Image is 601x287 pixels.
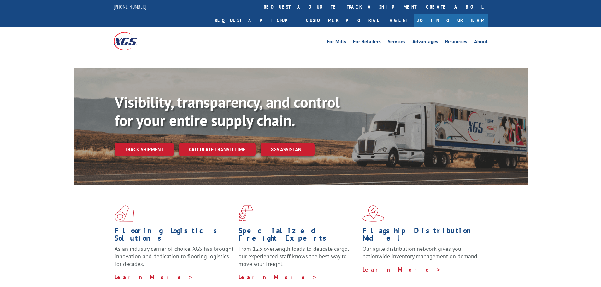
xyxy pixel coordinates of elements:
[383,14,414,27] a: Agent
[388,39,405,46] a: Services
[353,39,381,46] a: For Retailers
[412,39,438,46] a: Advantages
[114,3,146,10] a: [PHONE_NUMBER]
[445,39,467,46] a: Resources
[115,143,174,156] a: Track shipment
[239,245,358,273] p: From 123 overlength loads to delicate cargo, our experienced staff knows the best way to move you...
[115,205,134,222] img: xgs-icon-total-supply-chain-intelligence-red
[210,14,301,27] a: Request a pickup
[115,245,233,267] span: As an industry carrier of choice, XGS has brought innovation and dedication to flooring logistics...
[362,205,384,222] img: xgs-icon-flagship-distribution-model-red
[301,14,383,27] a: Customer Portal
[414,14,488,27] a: Join Our Team
[327,39,346,46] a: For Mills
[179,143,256,156] a: Calculate transit time
[239,205,253,222] img: xgs-icon-focused-on-flooring-red
[239,227,358,245] h1: Specialized Freight Experts
[115,273,193,281] a: Learn More >
[115,92,340,130] b: Visibility, transparency, and control for your entire supply chain.
[362,227,482,245] h1: Flagship Distribution Model
[239,273,317,281] a: Learn More >
[362,266,441,273] a: Learn More >
[261,143,315,156] a: XGS ASSISTANT
[362,245,479,260] span: Our agile distribution network gives you nationwide inventory management on demand.
[474,39,488,46] a: About
[115,227,234,245] h1: Flooring Logistics Solutions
